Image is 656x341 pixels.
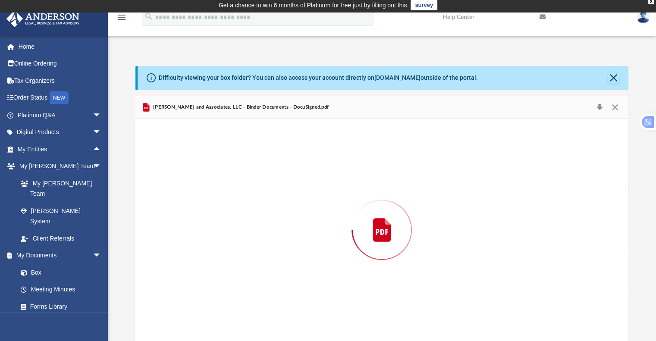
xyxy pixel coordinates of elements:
[12,202,110,230] a: [PERSON_NAME] System
[6,124,114,141] a: Digital Productsarrow_drop_down
[6,158,110,175] a: My [PERSON_NAME] Teamarrow_drop_down
[93,106,110,124] span: arrow_drop_down
[4,10,82,27] img: Anderson Advisors Platinum Portal
[6,106,114,124] a: Platinum Q&Aarrow_drop_down
[93,158,110,175] span: arrow_drop_down
[6,247,110,264] a: My Documentsarrow_drop_down
[6,141,114,158] a: My Entitiesarrow_drop_up
[93,247,110,265] span: arrow_drop_down
[50,91,69,104] div: NEW
[6,72,114,89] a: Tax Organizers
[12,264,106,281] a: Box
[6,55,114,72] a: Online Ordering
[6,38,114,55] a: Home
[144,12,154,21] i: search
[159,73,478,82] div: Difficulty viewing your box folder? You can also access your account directly on outside of the p...
[607,72,619,84] button: Close
[12,298,106,315] a: Forms Library
[12,281,110,298] a: Meeting Minutes
[637,11,650,23] img: User Pic
[151,103,329,111] span: [PERSON_NAME] and Associates, LLC - Binder Documents - DocuSigned.pdf
[592,101,608,113] button: Download
[93,141,110,158] span: arrow_drop_up
[6,89,114,107] a: Order StatusNEW
[12,230,110,247] a: Client Referrals
[374,74,421,81] a: [DOMAIN_NAME]
[116,16,127,22] a: menu
[116,12,127,22] i: menu
[12,175,106,202] a: My [PERSON_NAME] Team
[93,124,110,141] span: arrow_drop_down
[607,101,623,113] button: Close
